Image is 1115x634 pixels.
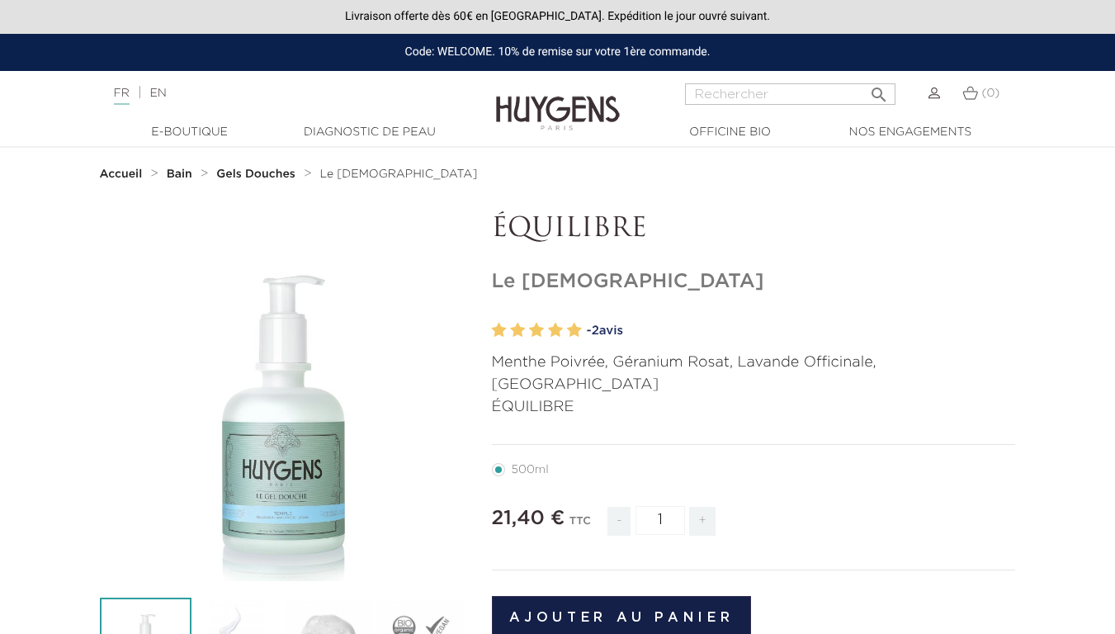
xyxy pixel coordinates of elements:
[689,507,716,536] span: +
[592,324,599,337] span: 2
[100,168,143,180] strong: Accueil
[216,168,299,181] a: Gels Douches
[567,319,582,343] label: 5
[106,83,452,103] div: |
[319,168,477,180] span: Le [DEMOGRAPHIC_DATA]
[216,168,295,180] strong: Gels Douches
[492,214,1016,245] p: ÉQUILIBRE
[287,124,452,141] a: Diagnostic de peau
[529,319,544,343] label: 3
[149,88,166,99] a: EN
[492,463,569,476] label: 500ml
[107,124,272,141] a: E-Boutique
[828,124,993,141] a: Nos engagements
[981,88,999,99] span: (0)
[492,352,1016,396] p: Menthe Poivrée, Géranium Rosat, Lavande Officinale, [GEOGRAPHIC_DATA]
[492,396,1016,419] p: ÉQUILIBRE
[510,319,525,343] label: 2
[492,270,1016,294] h1: Le [DEMOGRAPHIC_DATA]
[167,168,196,181] a: Bain
[869,80,889,100] i: 
[648,124,813,141] a: Officine Bio
[492,319,507,343] label: 1
[492,509,565,528] span: 21,40 €
[569,504,591,548] div: TTC
[114,88,130,105] a: FR
[100,168,146,181] a: Accueil
[548,319,563,343] label: 4
[167,168,192,180] strong: Bain
[319,168,477,181] a: Le [DEMOGRAPHIC_DATA]
[607,507,631,536] span: -
[864,78,894,101] button: 
[685,83,895,105] input: Rechercher
[587,319,1016,343] a: -2avis
[496,69,620,133] img: Huygens
[635,506,685,535] input: Quantité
